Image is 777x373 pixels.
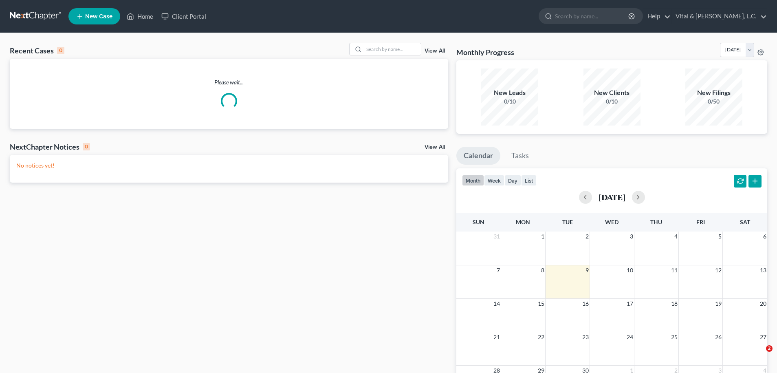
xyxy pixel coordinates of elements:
[583,88,641,97] div: New Clients
[670,299,678,309] span: 18
[537,299,545,309] span: 15
[714,265,722,275] span: 12
[456,147,500,165] a: Calendar
[749,345,769,365] iframe: Intercom live chat
[562,219,573,225] span: Tue
[685,88,742,97] div: New Filings
[583,97,641,106] div: 0/10
[10,46,64,55] div: Recent Cases
[762,232,767,241] span: 6
[10,78,448,86] p: Please wait...
[714,299,722,309] span: 19
[16,161,442,170] p: No notices yet!
[57,47,64,54] div: 0
[718,232,722,241] span: 5
[504,147,536,165] a: Tasks
[10,142,90,152] div: NextChapter Notices
[85,13,112,20] span: New Case
[493,299,501,309] span: 14
[585,265,590,275] span: 9
[674,232,678,241] span: 4
[671,9,767,24] a: Vital & [PERSON_NAME], L.C.
[740,219,750,225] span: Sat
[626,332,634,342] span: 24
[540,232,545,241] span: 1
[425,144,445,150] a: View All
[759,265,767,275] span: 13
[496,265,501,275] span: 7
[473,219,484,225] span: Sun
[157,9,210,24] a: Client Portal
[493,332,501,342] span: 21
[481,97,538,106] div: 0/10
[425,48,445,54] a: View All
[516,219,530,225] span: Mon
[83,143,90,150] div: 0
[504,175,521,186] button: day
[585,232,590,241] span: 2
[123,9,157,24] a: Home
[364,43,421,55] input: Search by name...
[540,265,545,275] span: 8
[581,332,590,342] span: 23
[521,175,537,186] button: list
[759,299,767,309] span: 20
[605,219,619,225] span: Wed
[650,219,662,225] span: Thu
[759,332,767,342] span: 27
[629,232,634,241] span: 3
[599,193,625,201] h2: [DATE]
[555,9,630,24] input: Search by name...
[462,175,484,186] button: month
[481,88,538,97] div: New Leads
[484,175,504,186] button: week
[696,219,705,225] span: Fri
[493,232,501,241] span: 31
[685,97,742,106] div: 0/50
[626,299,634,309] span: 17
[456,47,514,57] h3: Monthly Progress
[537,332,545,342] span: 22
[643,9,671,24] a: Help
[581,299,590,309] span: 16
[626,265,634,275] span: 10
[670,332,678,342] span: 25
[766,345,773,352] span: 2
[670,265,678,275] span: 11
[714,332,722,342] span: 26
